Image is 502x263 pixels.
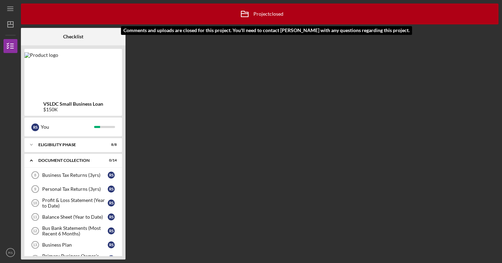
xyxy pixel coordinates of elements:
[28,182,119,196] a: 9Personal Tax Returns (3yrs)RS
[8,251,13,255] text: RS
[33,201,37,205] tspan: 10
[108,213,115,220] div: R S
[42,197,108,209] div: Profit & Loss Statement (Year to Date)
[108,172,115,179] div: R S
[63,34,83,39] b: Checklist
[108,200,115,206] div: R S
[38,158,99,163] div: Document Collection
[104,143,117,147] div: 8 / 8
[38,143,99,147] div: Eligibility Phase
[108,186,115,193] div: R S
[33,243,37,247] tspan: 13
[28,224,119,238] a: 12Bus Bank Statements (Most Recent 6 Months)RS
[42,214,108,220] div: Balance Sheet (Year to Date)
[24,52,58,58] img: Product logo
[28,196,119,210] a: 10Profit & Loss Statement (Year to Date)RS
[28,238,119,252] a: 13Business PlanRS
[42,225,108,236] div: Bus Bank Statements (Most Recent 6 Months)
[3,246,17,260] button: RS
[33,229,37,233] tspan: 12
[236,5,283,23] div: Project closed
[41,121,94,133] div: You
[104,158,117,163] div: 0 / 14
[33,215,37,219] tspan: 11
[42,186,108,192] div: Personal Tax Returns (3yrs)
[108,255,115,262] div: R S
[34,173,36,177] tspan: 8
[42,172,108,178] div: Business Tax Returns (3yrs)
[108,227,115,234] div: R S
[42,242,108,248] div: Business Plan
[108,241,115,248] div: R S
[28,168,119,182] a: 8Business Tax Returns (3yrs)RS
[43,107,103,112] div: $150K
[43,101,103,107] b: VSLDC Small Business Loan
[31,123,39,131] div: R S
[28,210,119,224] a: 11Balance Sheet (Year to Date)RS
[34,187,36,191] tspan: 9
